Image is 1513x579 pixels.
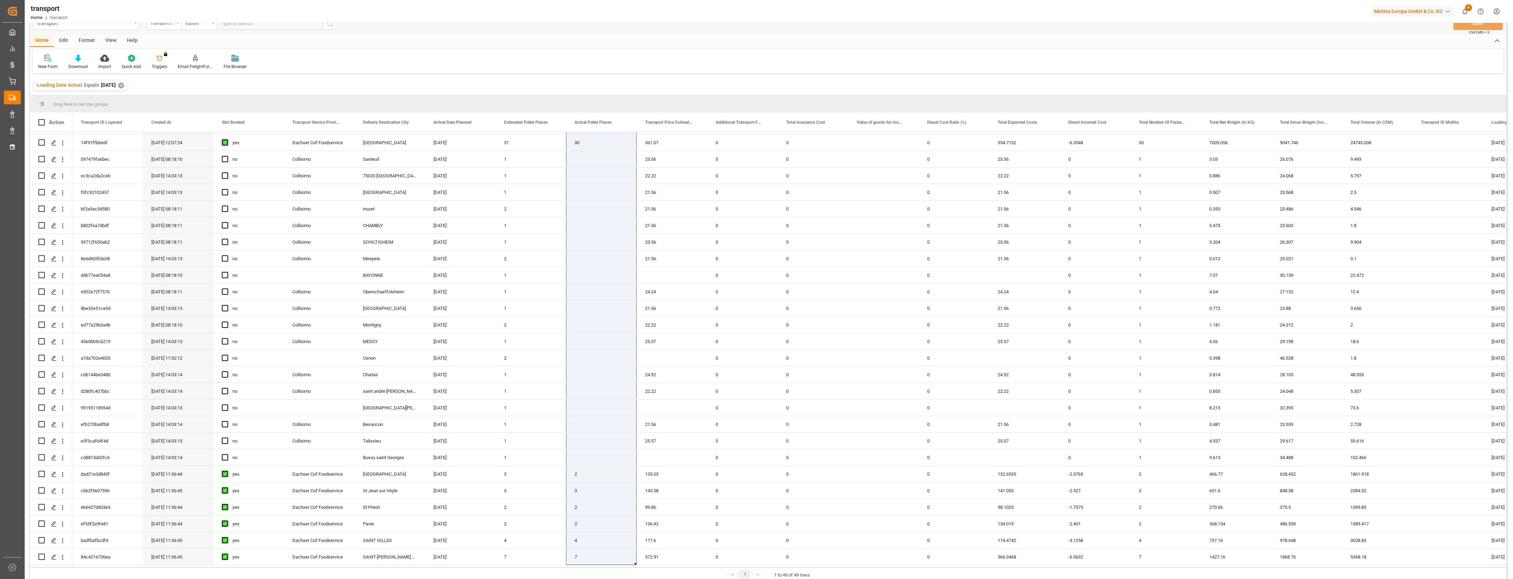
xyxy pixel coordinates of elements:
div: 0.473 [1201,217,1271,233]
div: 0 [778,366,848,383]
div: 1 [496,267,566,283]
div: d280fc407bbc [72,383,143,399]
div: 0 [707,317,778,333]
div: 23.88 [1271,300,1342,316]
div: [DATE] 08:18:11 [143,284,213,300]
div: 0 [778,317,848,333]
div: 0 [707,383,778,399]
div: 0 [778,383,848,399]
div: 0 [1060,201,1130,217]
div: [DATE] 14:03:14 [143,383,213,399]
div: 1 [496,333,566,349]
div: 24.048 [1271,383,1342,399]
div: Home [30,35,54,47]
div: 2.5 [1342,184,1412,200]
button: show 8 new notifications [1457,4,1473,19]
div: [GEOGRAPHIC_DATA][PERSON_NAME] [354,400,425,416]
div: 0.507 [1201,184,1271,200]
div: 5.797 [1342,167,1412,184]
div: Press SPACE to select this row. [30,151,72,167]
div: 1 [496,400,566,416]
div: [GEOGRAPHIC_DATA] [354,300,425,316]
div: 7009.056 [1201,134,1271,151]
div: 0 [707,184,778,200]
div: [DATE] 14:03:13 [143,400,213,416]
div: 097479fa6bec [72,151,143,167]
div: 27.132 [1271,284,1342,300]
div: Press SPACE to select this row. [30,134,72,151]
div: 1 [1130,350,1201,366]
div: Santeuil [354,151,425,167]
div: Collisimo [284,284,354,300]
div: 0 [707,350,778,366]
div: 24.068 [1271,167,1342,184]
div: 0 [1060,184,1130,200]
div: 23.56 [637,151,707,167]
div: Press SPACE to select this row. [30,317,72,333]
div: Press SPACE to select this row. [30,184,72,201]
div: 22.472 [1342,267,1412,283]
div: [DATE] 14:03:14 [143,416,213,432]
div: 0 [919,383,989,399]
div: 24.92 [637,366,707,383]
div: [DATE] 14:03:13 [143,250,213,267]
div: [DATE] [425,134,496,151]
div: CHAMBLY [354,217,425,233]
div: 0 [778,284,848,300]
div: 1 [496,217,566,233]
div: [GEOGRAPHIC_DATA] [354,134,425,151]
div: [DATE] [425,217,496,233]
div: 22.22 [989,167,1060,184]
div: Press SPACE to select this row. [30,217,72,234]
div: 24.24 [989,284,1060,300]
div: 1 [1130,267,1201,283]
div: 23.56 [637,234,707,250]
div: 0.355 [1201,201,1271,217]
div: MESSY [354,333,425,349]
div: 0 [919,400,989,416]
div: 1 [1130,284,1201,300]
div: b802fea7dbdf [72,217,143,233]
div: 30.139 [1271,267,1342,283]
div: 6.06 [1201,333,1271,349]
div: 6902e72f7576 [72,284,143,300]
div: 0 [707,300,778,316]
div: 9.904 [1342,234,1412,250]
div: 1 [1130,250,1201,267]
div: 14f91ffbbe6f [72,134,143,151]
div: 1 [496,151,566,167]
div: 0 [778,250,848,267]
div: 2 [496,350,566,366]
div: 0 [1060,350,1130,366]
div: efb270ba8fb8 [72,416,143,432]
div: 2 [496,250,566,267]
div: 0.012 [1201,250,1271,267]
div: 28.105 [1271,366,1342,383]
div: 0 [919,250,989,267]
div: Press SPACE to select this row. [30,284,72,300]
div: 0 [919,167,989,184]
div: [DATE] [425,350,496,366]
div: [DATE] 12:07:24 [143,134,213,151]
div: 1 [496,184,566,200]
div: 0 [778,134,848,151]
div: 0 [707,366,778,383]
div: 0 [919,217,989,233]
div: Collisimo [284,383,354,399]
div: 1 [1130,217,1201,233]
div: 0 [1060,167,1130,184]
div: 1 [1130,300,1201,316]
div: [DATE] 08:18:10 [143,317,213,333]
div: 2 [1342,317,1412,333]
div: Press SPACE to select this row. [30,267,72,284]
button: open menu [34,17,139,30]
div: [DATE] [425,234,496,250]
div: 2 [496,201,566,217]
div: 21.56 [989,300,1060,316]
div: 26.307 [1271,234,1342,250]
div: 25.57 [637,333,707,349]
div: 0.855 [1201,383,1271,399]
div: 0 [778,350,848,366]
button: Help Center [1473,4,1489,19]
div: Collisimo [284,366,354,383]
